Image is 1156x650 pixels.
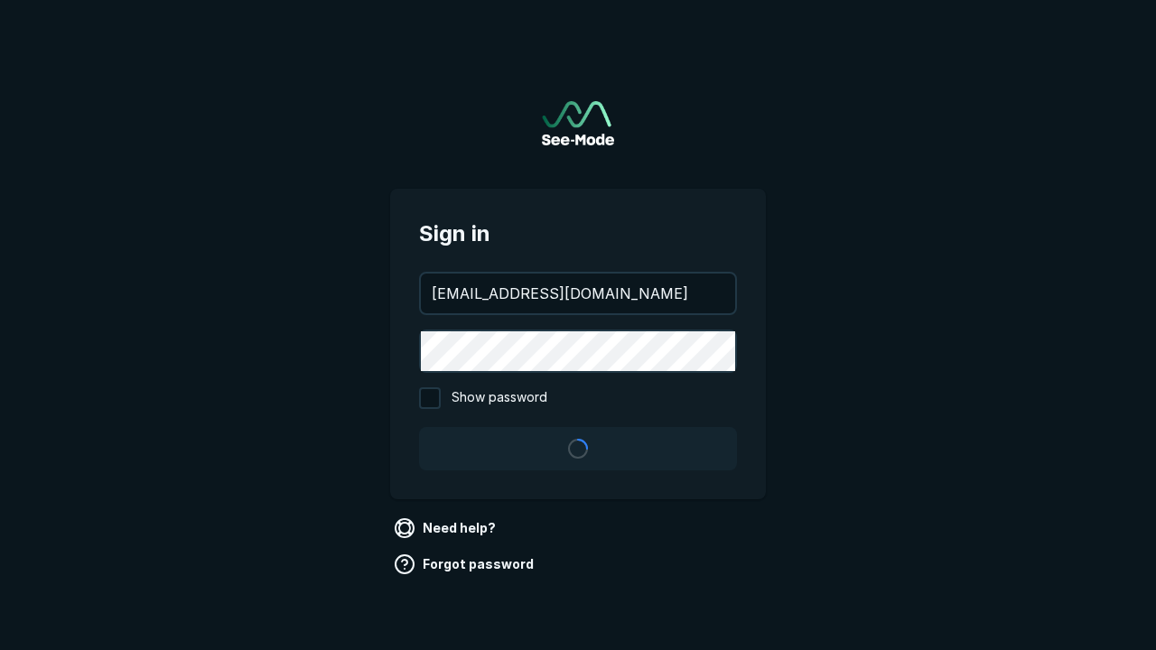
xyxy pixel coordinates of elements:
input: your@email.com [421,274,735,313]
img: See-Mode Logo [542,101,614,145]
a: Forgot password [390,550,541,579]
a: Need help? [390,514,503,543]
span: Sign in [419,218,737,250]
a: Go to sign in [542,101,614,145]
span: Show password [452,387,547,409]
